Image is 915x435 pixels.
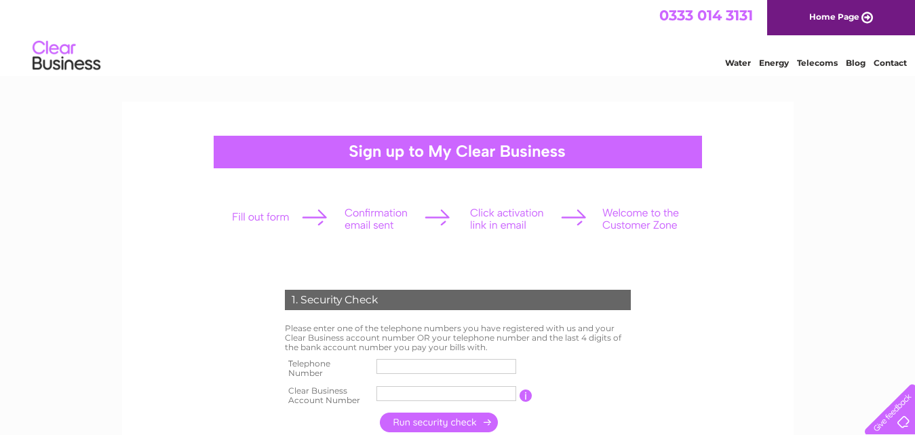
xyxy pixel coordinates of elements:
[797,58,838,68] a: Telecoms
[285,290,631,310] div: 1. Security Check
[281,382,374,409] th: Clear Business Account Number
[846,58,865,68] a: Blog
[874,58,907,68] a: Contact
[138,7,779,66] div: Clear Business is a trading name of Verastar Limited (registered in [GEOGRAPHIC_DATA] No. 3667643...
[759,58,789,68] a: Energy
[520,390,532,402] input: Information
[281,355,374,382] th: Telephone Number
[281,320,634,355] td: Please enter one of the telephone numbers you have registered with us and your Clear Business acc...
[32,35,101,77] img: logo.png
[659,7,753,24] a: 0333 014 3131
[725,58,751,68] a: Water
